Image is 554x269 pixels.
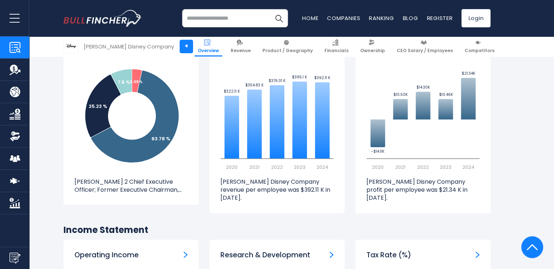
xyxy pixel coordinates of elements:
[366,178,480,202] p: [PERSON_NAME] Disney Company profit per employee was $21.34 K in [DATE].
[395,164,405,171] text: 2021
[403,14,418,22] a: Blog
[118,79,130,86] tspan: 7.5 %
[64,39,78,53] img: DIS logo
[327,14,360,22] a: Companies
[316,164,328,171] text: 2024
[220,251,310,260] h3: Research & Development
[9,131,20,142] img: Ownership
[302,14,318,22] a: Home
[427,14,453,22] a: Register
[226,164,238,171] text: 2020
[330,251,334,258] a: Research & Development
[64,224,490,235] h2: Income Statement
[416,85,430,90] text: $14.30K
[249,164,259,171] text: 2021
[321,36,352,56] a: Financials
[372,164,384,171] text: 2020
[371,149,385,154] text: -$14.11K
[366,251,411,260] h3: Tax Rate (%)
[357,36,388,56] a: Ownership
[151,135,170,142] tspan: 63.78 %
[184,251,188,258] a: Operating Income
[259,36,316,56] a: Product / Geography
[220,178,334,202] p: [PERSON_NAME] Disney Company revenue per employee was $392.11 K in [DATE].
[439,92,453,97] text: $10.46K
[397,48,453,54] span: CEO Salary / Employees
[74,251,139,260] h3: Operating Income
[262,48,313,54] span: Product / Geography
[294,164,305,171] text: 2023
[417,164,429,171] text: 2022
[476,251,480,258] a: Tax Rate
[198,48,219,54] span: Overview
[393,92,408,97] text: $10.50K
[74,178,188,194] p: [PERSON_NAME] 2 Chief Executive Officer; Former Executive Chairman,...
[465,48,495,54] span: Competitors
[64,10,142,27] a: Go to homepage
[180,40,193,53] a: +
[360,48,385,54] span: Ownership
[231,48,251,54] span: Revenue
[314,75,331,81] text: $392.11 K
[84,42,174,51] div: [PERSON_NAME] Disney Company
[292,74,307,80] text: $395.1 K
[461,9,490,27] a: Login
[89,103,107,110] tspan: 25.23 %
[461,36,498,56] a: Competitors
[271,164,283,171] text: 2022
[130,79,143,85] tspan: 3.49 %
[324,48,349,54] span: Financials
[393,36,456,56] a: CEO Salary / Employees
[369,14,394,22] a: Ranking
[227,36,254,56] a: Revenue
[224,89,240,94] text: $322.11 K
[64,10,142,27] img: bullfincher logo
[462,71,476,76] text: $21.34K
[270,9,288,27] button: Search
[269,78,286,83] text: $376.01 K
[195,36,222,56] a: Overview
[440,164,451,171] text: 2023
[245,82,264,88] text: $354.83 K
[462,164,474,171] text: 2024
